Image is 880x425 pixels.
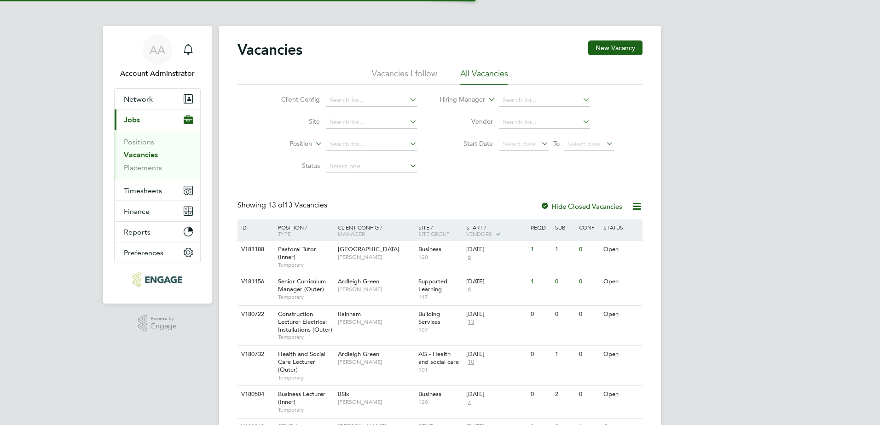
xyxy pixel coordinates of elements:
[326,94,417,107] input: Search for...
[553,273,577,290] div: 0
[115,222,200,242] button: Reports
[268,201,284,210] span: 13 of
[553,219,577,235] div: Sub
[601,346,641,363] div: Open
[553,346,577,363] div: 1
[338,277,379,285] span: Ardleigh Green
[124,95,153,103] span: Network
[124,228,151,236] span: Reports
[115,89,200,109] button: Network
[416,219,464,241] div: Site /
[278,293,333,301] span: Temporary
[115,242,200,263] button: Preferences
[528,306,552,323] div: 0
[259,139,312,149] label: Position
[418,326,462,333] span: 107
[418,253,462,261] span: 120
[466,358,475,366] span: 10
[601,241,641,258] div: Open
[466,246,526,253] div: [DATE]
[418,310,440,326] span: Building Services
[601,386,641,403] div: Open
[466,230,492,237] span: Vendors
[418,277,447,293] span: Supported Learning
[528,273,552,290] div: 1
[278,333,333,341] span: Temporary
[460,68,508,85] li: All Vacancies
[151,315,177,322] span: Powered by
[239,346,271,363] div: V180732
[528,386,552,403] div: 0
[338,358,414,366] span: [PERSON_NAME]
[577,386,601,403] div: 0
[466,253,472,261] span: 6
[278,261,333,269] span: Temporary
[278,230,291,237] span: Type
[528,219,552,235] div: Reqd
[271,219,336,241] div: Position /
[338,286,414,293] span: [PERSON_NAME]
[464,219,528,242] div: Start /
[326,116,417,129] input: Search for...
[115,180,200,201] button: Timesheets
[124,138,154,146] a: Positions
[278,350,325,373] span: Health and Social Care Lecturer (Outer)
[237,40,302,59] h2: Vacancies
[499,116,590,129] input: Search for...
[103,26,212,304] nav: Main navigation
[440,139,493,148] label: Start Date
[418,293,462,301] span: 117
[577,306,601,323] div: 0
[577,219,601,235] div: Conf
[466,350,526,358] div: [DATE]
[338,310,361,318] span: Rainham
[114,272,201,287] a: Go to home page
[338,230,365,237] span: Manager
[499,94,590,107] input: Search for...
[466,310,526,318] div: [DATE]
[528,241,552,258] div: 1
[553,306,577,323] div: 0
[577,241,601,258] div: 0
[151,322,177,330] span: Engage
[372,68,437,85] li: Vacancies I follow
[588,40,643,55] button: New Vacancy
[124,248,163,257] span: Preferences
[124,150,158,159] a: Vacancies
[133,272,182,287] img: protocol-logo-retina.png
[338,318,414,326] span: [PERSON_NAME]
[338,350,379,358] span: Ardleigh Green
[239,273,271,290] div: V181156
[267,95,320,103] label: Client Config
[418,390,441,398] span: Business
[124,207,150,216] span: Finance
[115,109,200,130] button: Jobs
[124,186,162,195] span: Timesheets
[503,140,536,148] span: Select date
[466,391,526,398] div: [DATE]
[540,202,622,211] label: Hide Closed Vacancies
[553,241,577,258] div: 1
[278,406,333,414] span: Temporary
[466,286,472,293] span: 6
[115,130,200,180] div: Jobs
[550,138,562,149] span: To
[601,306,641,323] div: Open
[601,219,641,235] div: Status
[278,277,326,293] span: Senior Curriculum Manager (Outer)
[239,241,271,258] div: V181188
[278,245,316,261] span: Pastoral Tutor (Inner)
[239,306,271,323] div: V180722
[124,115,140,124] span: Jobs
[278,390,325,406] span: Business Lecturer (Inner)
[440,117,493,126] label: Vendor
[338,253,414,261] span: [PERSON_NAME]
[418,245,441,253] span: Business
[567,140,601,148] span: Select date
[114,68,201,79] span: Account Adminstrator
[418,366,462,373] span: 101
[418,398,462,406] span: 120
[239,219,271,235] div: ID
[237,201,329,210] div: Showing
[150,44,165,56] span: AA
